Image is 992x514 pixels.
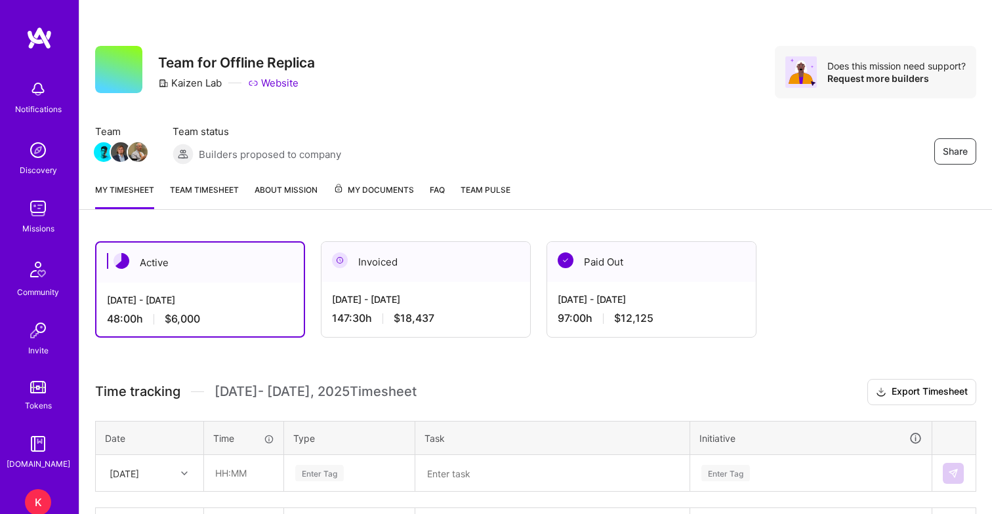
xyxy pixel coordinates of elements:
[332,311,520,325] div: 147:30 h
[558,292,745,306] div: [DATE] - [DATE]
[26,26,52,50] img: logo
[827,72,966,85] div: Request more builders
[112,141,129,163] a: Team Member Avatar
[95,141,112,163] a: Team Member Avatar
[614,311,653,325] span: $12,125
[213,431,274,445] div: Time
[111,142,131,162] img: Team Member Avatar
[107,293,293,307] div: [DATE] - [DATE]
[332,252,348,268] img: Invoiced
[158,78,169,89] i: icon CompanyGray
[22,222,54,235] div: Missions
[20,163,57,177] div: Discovery
[25,195,51,222] img: teamwork
[333,183,414,197] span: My Documents
[785,56,817,88] img: Avatar
[22,254,54,285] img: Community
[165,312,200,326] span: $6,000
[173,144,194,165] img: Builders proposed to company
[215,384,417,400] span: [DATE] - [DATE] , 2025 Timesheet
[295,463,344,483] div: Enter Tag
[15,102,62,116] div: Notifications
[7,457,70,471] div: [DOMAIN_NAME]
[181,470,188,477] i: icon Chevron
[827,60,966,72] div: Does this mission need support?
[25,399,52,412] div: Tokens
[173,125,341,138] span: Team status
[25,137,51,163] img: discovery
[461,183,510,209] a: Team Pulse
[558,311,745,325] div: 97:00 h
[25,431,51,457] img: guide book
[170,183,239,209] a: Team timesheet
[876,385,886,399] i: icon Download
[129,141,146,163] a: Team Member Avatar
[394,311,434,325] span: $18,437
[25,317,51,344] img: Invite
[205,456,283,490] input: HH:MM
[934,138,976,165] button: Share
[321,242,530,282] div: Invoiced
[96,421,204,455] th: Date
[333,183,414,209] a: My Documents
[461,185,510,195] span: Team Pulse
[128,142,148,162] img: Team Member Avatar
[547,242,756,282] div: Paid Out
[96,243,304,283] div: Active
[28,344,49,357] div: Invite
[107,312,293,326] div: 48:00 h
[95,125,146,138] span: Team
[415,421,690,455] th: Task
[284,421,415,455] th: Type
[17,285,59,299] div: Community
[110,466,139,480] div: [DATE]
[248,76,299,90] a: Website
[95,384,180,400] span: Time tracking
[199,148,341,161] span: Builders proposed to company
[94,142,114,162] img: Team Member Avatar
[699,431,922,446] div: Initiative
[948,468,959,479] img: Submit
[943,145,968,158] span: Share
[158,54,315,71] h3: Team for Offline Replica
[95,183,154,209] a: My timesheet
[30,381,46,393] img: tokens
[332,292,520,306] div: [DATE] - [DATE]
[158,76,222,90] div: Kaizen Lab
[114,253,129,269] img: Active
[558,252,573,268] img: Paid Out
[255,183,318,209] a: About Mission
[25,76,51,102] img: bell
[867,379,976,405] button: Export Timesheet
[430,183,445,209] a: FAQ
[701,463,750,483] div: Enter Tag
